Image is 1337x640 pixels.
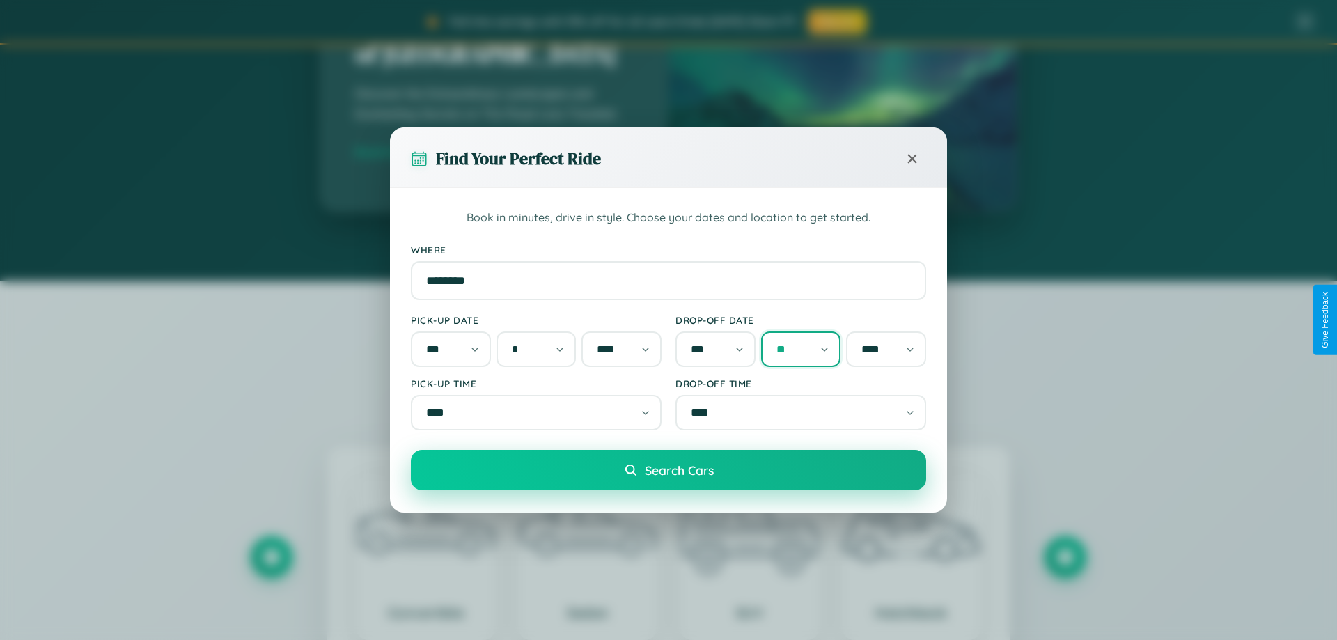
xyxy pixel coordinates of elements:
[411,450,926,490] button: Search Cars
[411,209,926,227] p: Book in minutes, drive in style. Choose your dates and location to get started.
[436,147,601,170] h3: Find Your Perfect Ride
[675,377,926,389] label: Drop-off Time
[411,377,662,389] label: Pick-up Time
[645,462,714,478] span: Search Cars
[411,314,662,326] label: Pick-up Date
[411,244,926,256] label: Where
[675,314,926,326] label: Drop-off Date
